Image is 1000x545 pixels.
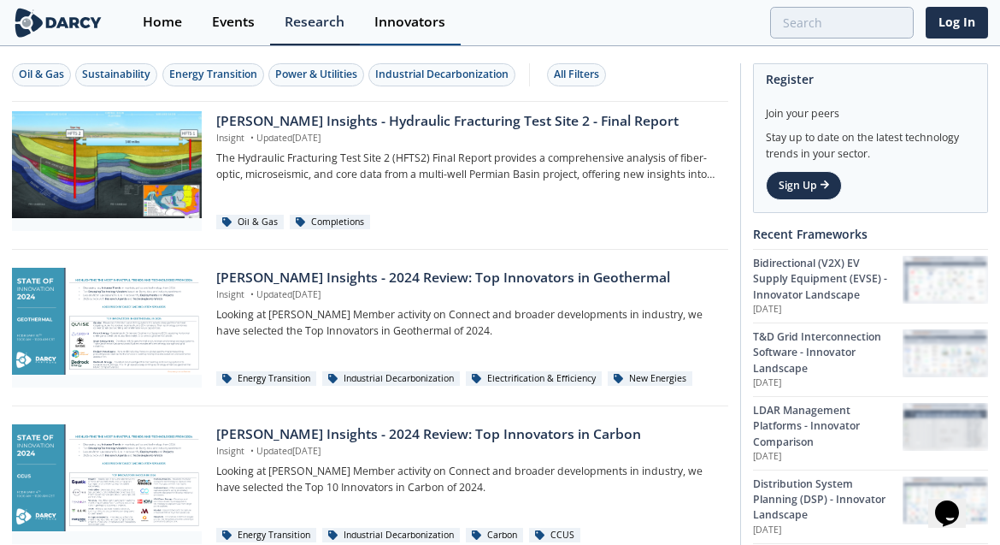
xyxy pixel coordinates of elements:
div: Innovators [374,15,445,29]
div: Research [285,15,344,29]
a: Distribution System Planning (DSP) - Innovator Landscape [DATE] Distribution System Planning (DSP... [753,470,988,543]
div: Carbon [466,528,523,543]
div: Oil & Gas [19,67,64,82]
div: Energy Transition [169,67,257,82]
div: Completions [290,215,370,230]
div: CCUS [529,528,580,543]
div: Energy Transition [216,371,316,387]
button: Industrial Decarbonization [368,63,515,86]
div: T&D Grid Interconnection Software - Innovator Landscape [753,329,903,376]
a: LDAR Management Platforms - Innovator Comparison [DATE] LDAR Management Platforms - Innovator Com... [753,396,988,470]
span: • [247,132,256,144]
div: Bidirectional (V2X) EV Supply Equipment (EVSE) - Innovator Landscape [753,256,903,303]
div: New Energies [608,371,692,387]
div: [PERSON_NAME] Insights - 2024 Review: Top Innovators in Carbon [216,424,716,445]
p: Insight Updated [DATE] [216,288,716,302]
div: Industrial Decarbonization [375,67,509,82]
div: Sustainability [82,67,150,82]
div: Electrification & Efficiency [466,371,602,387]
img: logo-wide.svg [12,8,104,38]
div: Events [212,15,255,29]
div: LDAR Management Platforms - Innovator Comparison [753,403,903,450]
p: Insight Updated [DATE] [216,132,716,145]
p: Looking at [PERSON_NAME] Member activity on Connect and broader developments in industry, we have... [216,464,716,495]
button: Oil & Gas [12,63,71,86]
div: Join your peers [766,94,975,121]
a: Darcy Insights - Hydraulic Fracturing Test Site 2 - Final Report preview [PERSON_NAME] Insights -... [12,111,728,231]
p: [DATE] [753,524,903,537]
div: Power & Utilities [275,67,357,82]
button: Sustainability [75,63,157,86]
div: All Filters [554,67,599,82]
a: Darcy Insights - 2024 Review: Top Innovators in Carbon preview [PERSON_NAME] Insights - 2024 Revi... [12,424,728,544]
p: [DATE] [753,303,903,317]
input: Advanced Search [770,7,914,39]
div: Recent Frameworks [753,219,988,249]
div: Energy Transition [216,528,316,543]
div: Home [143,15,182,29]
div: [PERSON_NAME] Insights - Hydraulic Fracturing Test Site 2 - Final Report [216,111,716,132]
a: Bidirectional (V2X) EV Supply Equipment (EVSE) - Innovator Landscape [DATE] Bidirectional (V2X) E... [753,249,988,323]
div: [PERSON_NAME] Insights - 2024 Review: Top Innovators in Geothermal [216,268,716,288]
div: Industrial Decarbonization [322,528,460,543]
p: Looking at [PERSON_NAME] Member activity on Connect and broader developments in industry, we have... [216,307,716,339]
p: Insight Updated [DATE] [216,445,716,459]
p: [DATE] [753,376,903,390]
button: Power & Utilities [268,63,364,86]
span: • [247,445,256,457]
span: • [247,288,256,300]
a: Sign Up [766,171,842,200]
button: Energy Transition [162,63,264,86]
iframe: chat widget [928,477,983,528]
div: Register [766,64,975,94]
div: Stay up to date on the latest technology trends in your sector. [766,121,975,162]
div: Industrial Decarbonization [322,371,460,387]
a: Darcy Insights - 2024 Review: Top Innovators in Geothermal preview [PERSON_NAME] Insights - 2024 ... [12,268,728,388]
p: [DATE] [753,450,903,464]
a: Log In [926,7,988,39]
div: Distribution System Planning (DSP) - Innovator Landscape [753,477,903,524]
button: All Filters [547,63,606,86]
div: Oil & Gas [216,215,284,230]
a: T&D Grid Interconnection Software - Innovator Landscape [DATE] T&D Grid Interconnection Software ... [753,323,988,396]
p: The Hydraulic Fracturing Test Site 2 (HFTS2) Final Report provides a comprehensive analysis of fi... [216,151,716,182]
